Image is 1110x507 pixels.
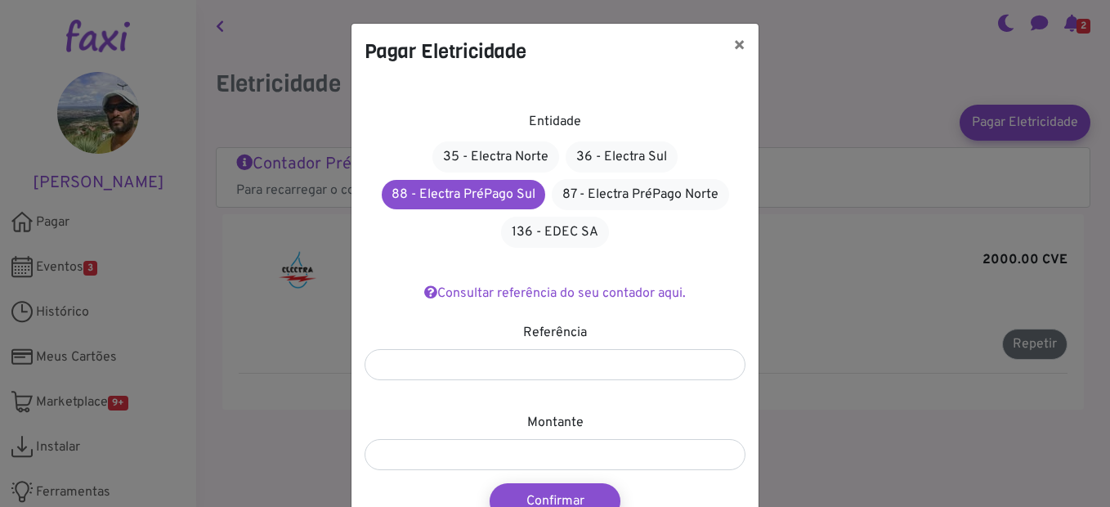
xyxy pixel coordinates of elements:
label: Entidade [529,112,581,132]
label: Referência [523,323,587,343]
h4: Pagar Eletricidade [365,37,526,66]
button: × [720,24,759,70]
a: 136 - EDEC SA [501,217,609,248]
a: 88 - Electra PréPago Sul [382,180,545,209]
a: 35 - Electra Norte [432,141,559,173]
a: 87 - Electra PréPago Norte [552,179,729,210]
a: 36 - Electra Sul [566,141,678,173]
label: Montante [527,413,584,433]
a: Consultar referência do seu contador aqui. [424,285,686,302]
